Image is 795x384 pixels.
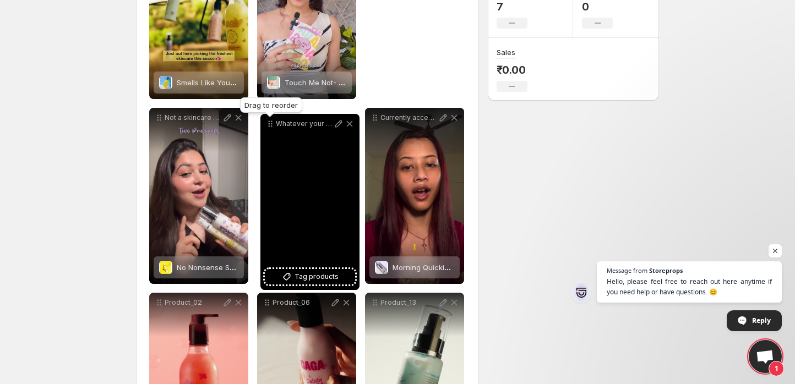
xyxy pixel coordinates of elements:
[607,276,772,297] span: Hello, please feel free to reach out here anytime if you need help or have questions. 😊
[749,340,782,373] a: Open chat
[285,78,391,87] span: Touch Me Not- Pimple Patches
[365,108,464,284] div: Currently accepting compliments thanks to ohsogaga skin skincare hydration hydratingskincare skin...
[295,271,339,282] span: Tag products
[165,298,222,307] p: Product_02
[497,47,515,58] h3: Sales
[607,267,647,273] span: Message from
[273,298,330,307] p: Product_06
[497,63,527,76] p: ₹0.00
[752,311,771,330] span: Reply
[393,263,515,272] span: Morning Quickie AM Serum Booster
[380,298,438,307] p: Product_13
[380,113,438,122] p: Currently accepting compliments thanks to ohsogaga skin skincare hydration hydratingskincare skin...
[276,119,333,128] p: Whatever your face needs we probably have it reels skincare skincarereels skincareproducts ohsoga...
[177,263,275,272] span: No Nonsense SPF 50 PA+++
[769,361,784,376] span: 1
[260,114,360,290] div: Whatever your face needs we probably have it reels skincare skincarereels skincareproducts ohsoga...
[649,267,683,273] span: Storeprops
[177,78,295,87] span: Smells Like You Care (body wash)
[165,113,222,122] p: Not a skincare girlie Just a lazy girl who found two products that do the most SPF that doesnt gh...
[149,108,248,284] div: Not a skincare girlie Just a lazy girl who found two products that do the most SPF that doesnt gh...
[265,269,355,284] button: Tag products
